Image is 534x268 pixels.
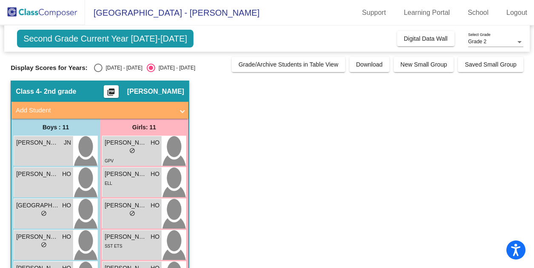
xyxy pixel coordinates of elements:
a: School [461,6,495,20]
mat-icon: picture_as_pdf [106,88,116,100]
span: do_not_disturb_alt [129,210,135,216]
span: [GEOGRAPHIC_DATA] [16,201,59,210]
span: HO [151,232,159,241]
span: HO [62,170,71,179]
span: [PERSON_NAME] [105,138,147,147]
mat-radio-group: Select an option [94,64,195,72]
span: Grade 2 [468,39,486,45]
span: HO [62,232,71,241]
span: [GEOGRAPHIC_DATA] - [PERSON_NAME] [85,6,259,20]
button: Print Students Details [104,85,119,98]
span: Second Grade Current Year [DATE]-[DATE] [17,30,193,47]
span: [PERSON_NAME] [105,232,147,241]
span: HO [62,201,71,210]
span: HO [151,170,159,179]
span: Class 4 [16,87,40,96]
button: Grade/Archive Students in Table View [232,57,345,72]
button: Digital Data Wall [397,31,454,46]
span: [PERSON_NAME] [105,201,147,210]
span: [PERSON_NAME] [PERSON_NAME] [16,232,59,241]
span: do_not_disturb_alt [129,148,135,154]
a: Support [355,6,393,20]
div: [DATE] - [DATE] [155,64,195,72]
span: [PERSON_NAME] [16,138,59,147]
a: Logout [500,6,534,20]
span: Grade/Archive Students in Table View [239,61,338,68]
span: - 2nd grade [40,87,76,96]
span: do_not_disturb_alt [41,210,47,216]
span: SST ETS [105,244,122,248]
span: [PERSON_NAME] [127,87,184,96]
a: Learning Portal [397,6,457,20]
span: HO [151,138,159,147]
span: Digital Data Wall [404,35,448,42]
button: Saved Small Group [458,57,523,72]
span: Saved Small Group [465,61,516,68]
span: JN [64,138,71,147]
span: HO [151,201,159,210]
span: do_not_disturb_alt [41,242,47,248]
span: Download [356,61,383,68]
div: Boys : 11 [11,119,100,136]
mat-panel-title: Add Student [16,106,174,115]
button: Download [349,57,389,72]
span: New Small Group [400,61,447,68]
div: [DATE] - [DATE] [102,64,142,72]
span: GPV [105,159,114,163]
span: Display Scores for Years: [11,64,88,72]
div: Girls: 11 [100,119,188,136]
span: [PERSON_NAME] [105,170,147,179]
button: New Small Group [394,57,454,72]
span: [PERSON_NAME] [16,170,59,179]
mat-expansion-panel-header: Add Student [11,102,188,119]
span: ELL [105,181,112,186]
